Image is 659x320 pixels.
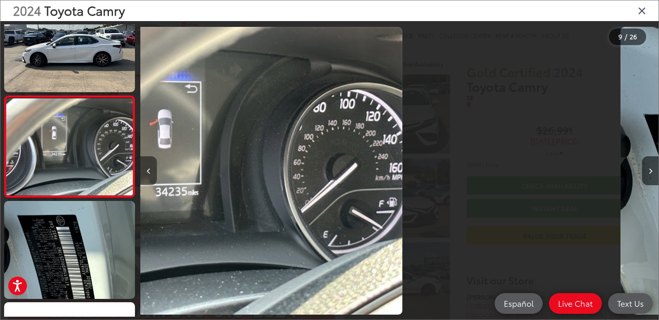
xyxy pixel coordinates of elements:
[549,293,602,314] a: Live Chat
[495,293,543,314] a: Español
[13,1,41,19] span: 2024
[500,298,538,308] span: Español
[608,293,653,314] a: Text Us
[140,156,157,185] button: Previous image
[618,32,622,41] span: 9
[44,1,125,19] span: Toyota Camry
[5,98,134,195] img: 2024 Toyota Camry SE
[630,32,637,41] span: 26
[554,298,597,308] span: Live Chat
[624,34,628,40] span: /
[638,5,646,16] i: Close gallery
[613,298,648,308] span: Text Us
[642,156,659,185] button: Next image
